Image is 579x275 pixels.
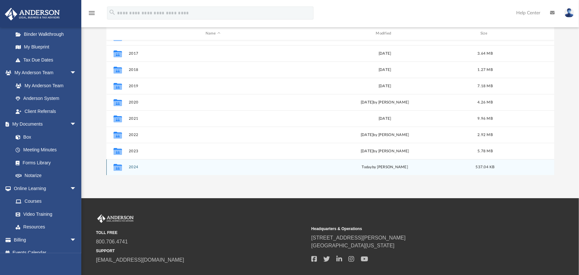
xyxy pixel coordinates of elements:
[9,53,86,66] a: Tax Due Dates
[300,67,469,73] div: [DATE]
[9,156,80,169] a: Forms Library
[5,118,83,131] a: My Documentsarrow_drop_down
[96,230,307,236] small: TOLL FREE
[106,40,554,175] div: grid
[362,165,372,169] span: today
[478,84,493,88] span: 7.18 MB
[478,100,493,104] span: 4.26 MB
[5,182,83,195] a: Online Learningarrow_drop_down
[311,235,406,241] a: [STREET_ADDRESS][PERSON_NAME]
[300,132,469,138] div: [DATE] by [PERSON_NAME]
[9,169,83,182] a: Notarize
[96,248,307,254] small: SUPPORT
[5,233,86,246] a: Billingarrow_drop_down
[5,246,86,259] a: Events Calendar
[300,148,469,154] div: [DATE] by [PERSON_NAME]
[478,149,493,153] span: 5.78 MB
[3,8,62,21] img: Anderson Advisors Platinum Portal
[9,41,83,54] a: My Blueprint
[128,117,297,121] button: 2021
[472,31,498,36] div: Size
[128,149,297,153] button: 2023
[96,214,135,223] img: Anderson Advisors Platinum Portal
[478,68,493,71] span: 1.27 MB
[128,51,297,56] button: 2017
[478,133,493,136] span: 2.92 MB
[128,68,297,72] button: 2018
[9,208,80,221] a: Video Training
[9,221,83,234] a: Resources
[300,31,469,36] div: Modified
[9,144,83,157] a: Meeting Minutes
[9,131,80,144] a: Box
[109,31,125,36] div: id
[128,165,297,169] button: 2024
[70,118,83,131] span: arrow_drop_down
[88,9,96,17] i: menu
[128,100,297,104] button: 2020
[300,164,469,170] div: by [PERSON_NAME]
[9,79,80,92] a: My Anderson Team
[311,243,395,248] a: [GEOGRAPHIC_DATA][US_STATE]
[300,83,469,89] div: [DATE]
[300,50,469,56] div: [DATE]
[300,116,469,121] div: [DATE]
[70,182,83,195] span: arrow_drop_down
[9,92,83,105] a: Anderson System
[501,31,546,36] div: id
[9,195,83,208] a: Courses
[9,105,83,118] a: Client Referrals
[70,66,83,80] span: arrow_drop_down
[96,239,128,244] a: 800.706.4741
[128,84,297,88] button: 2019
[478,117,493,120] span: 9.96 MB
[128,133,297,137] button: 2022
[5,66,83,79] a: My Anderson Teamarrow_drop_down
[70,233,83,247] span: arrow_drop_down
[88,12,96,17] a: menu
[478,51,493,55] span: 3.64 MB
[128,31,297,36] div: Name
[476,165,494,169] span: 537.04 KB
[311,226,522,232] small: Headquarters & Operations
[96,257,184,263] a: [EMAIL_ADDRESS][DOMAIN_NAME]
[109,9,116,16] i: search
[564,8,574,18] img: User Pic
[9,28,86,41] a: Binder Walkthrough
[300,99,469,105] div: [DATE] by [PERSON_NAME]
